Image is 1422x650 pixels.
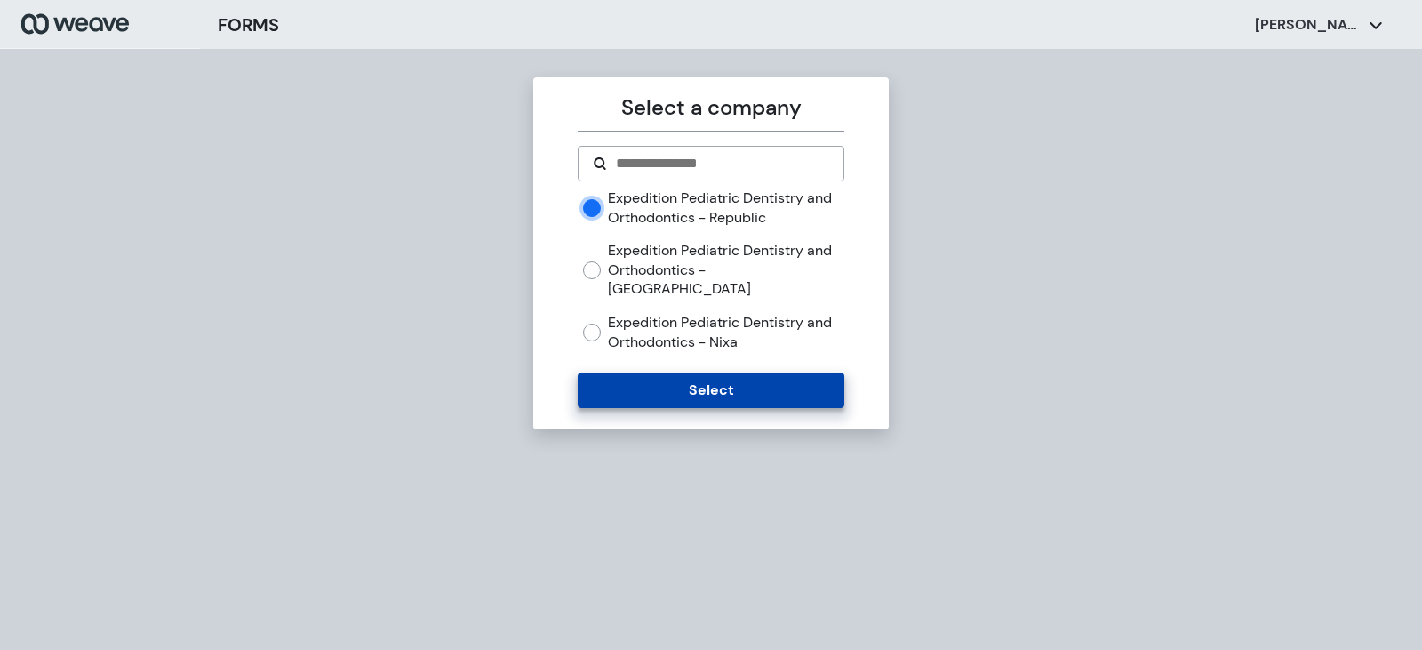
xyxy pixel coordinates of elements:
h3: FORMS [218,12,279,38]
label: Expedition Pediatric Dentistry and Orthodontics - [GEOGRAPHIC_DATA] [608,241,843,299]
input: Search [614,153,828,174]
p: [PERSON_NAME] [1255,15,1362,35]
label: Expedition Pediatric Dentistry and Orthodontics - Republic [608,189,843,227]
p: Select a company [578,92,843,124]
label: Expedition Pediatric Dentistry and Orthodontics - Nixa [608,313,843,351]
button: Select [578,373,843,408]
